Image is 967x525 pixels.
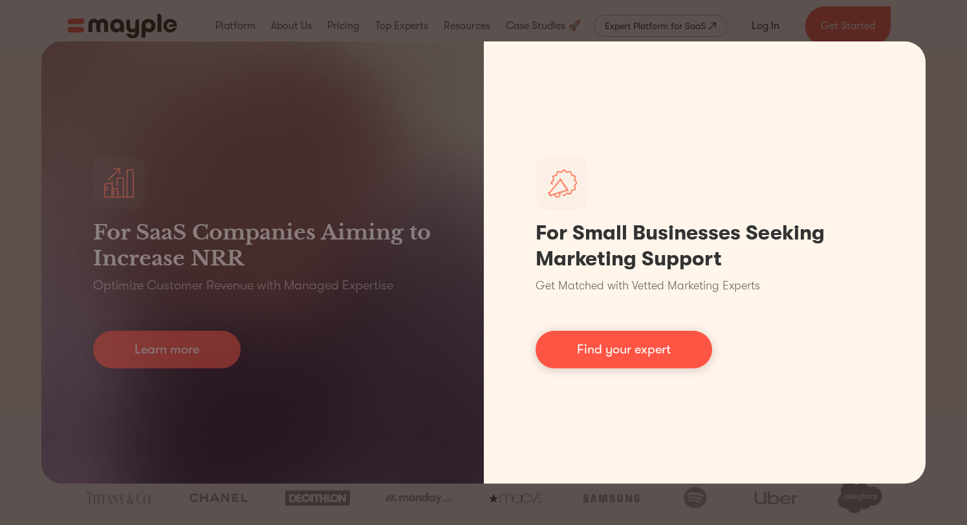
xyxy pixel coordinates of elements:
a: Learn more [93,331,241,368]
p: Get Matched with Vetted Marketing Experts [536,277,760,295]
p: Optimize Customer Revenue with Managed Expertise [93,276,393,295]
a: Find your expert [536,331,712,368]
h3: For SaaS Companies Aiming to Increase NRR [93,219,432,271]
h1: For Small Businesses Seeking Marketing Support [536,220,875,272]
